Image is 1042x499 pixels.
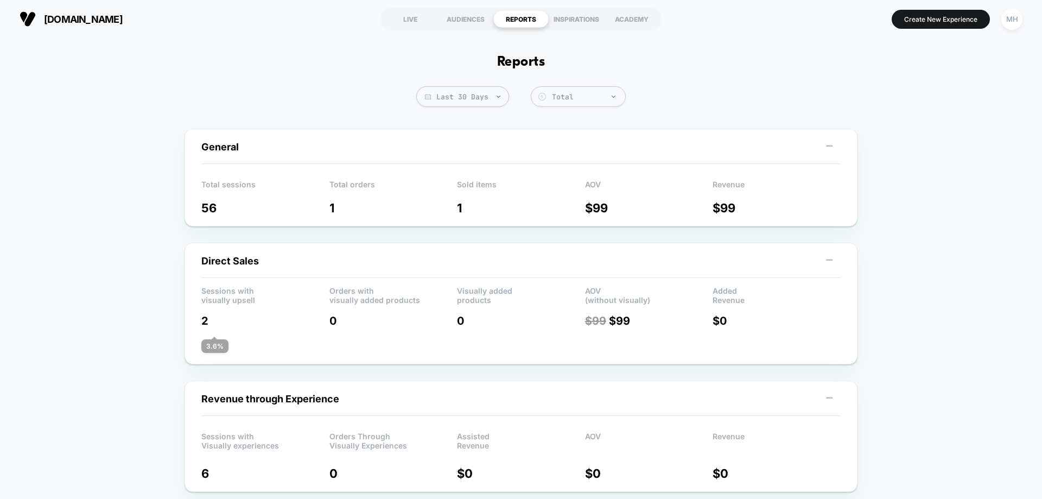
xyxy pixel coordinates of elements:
img: end [612,96,615,98]
p: 2 [201,314,329,327]
p: Sessions with Visually experiences [201,432,329,448]
img: Visually logo [20,11,36,27]
span: $ 99 [585,314,606,327]
div: INSPIRATIONS [549,10,604,28]
button: Create New Experience [892,10,990,29]
p: Orders Through Visually Experiences [329,432,458,448]
p: 56 [201,201,329,215]
p: Orders with visually added products [329,286,458,302]
p: Total sessions [201,180,329,196]
div: REPORTS [493,10,549,28]
div: LIVE [383,10,438,28]
p: 1 [329,201,458,215]
h1: Reports [497,54,545,70]
img: end [497,96,500,98]
span: [DOMAIN_NAME] [44,14,123,25]
button: MH [998,8,1026,30]
p: 1 [457,201,585,215]
span: Revenue through Experience [201,393,339,405]
p: Visually added products [457,286,585,302]
p: 6 [201,466,329,481]
div: Total [552,92,620,102]
p: Sold items [457,180,585,196]
span: General [201,141,239,153]
div: MH [1001,9,1022,30]
p: 0 [457,314,585,327]
span: Direct Sales [201,255,259,267]
p: $ 0 [713,314,841,327]
span: Last 30 Days [416,86,509,107]
p: Assisted Revenue [457,432,585,448]
p: $ 0 [585,466,713,481]
p: $ 99 [585,314,713,327]
tspan: $ [541,94,543,99]
p: 0 [329,466,458,481]
p: Total orders [329,180,458,196]
p: AOV (without visually) [585,286,713,302]
p: $ 0 [457,466,585,481]
p: Sessions with visually upsell [201,286,329,302]
button: [DOMAIN_NAME] [16,10,126,28]
p: $ 99 [585,201,713,215]
div: ACADEMY [604,10,659,28]
p: 0 [329,314,458,327]
div: 3.6 % [201,339,228,353]
p: $ 0 [713,466,841,481]
p: AOV [585,180,713,196]
p: Revenue [713,180,841,196]
p: AOV [585,432,713,448]
img: calendar [425,94,431,99]
p: $ 99 [713,201,841,215]
p: Revenue [713,432,841,448]
p: Added Revenue [713,286,841,302]
div: AUDIENCES [438,10,493,28]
